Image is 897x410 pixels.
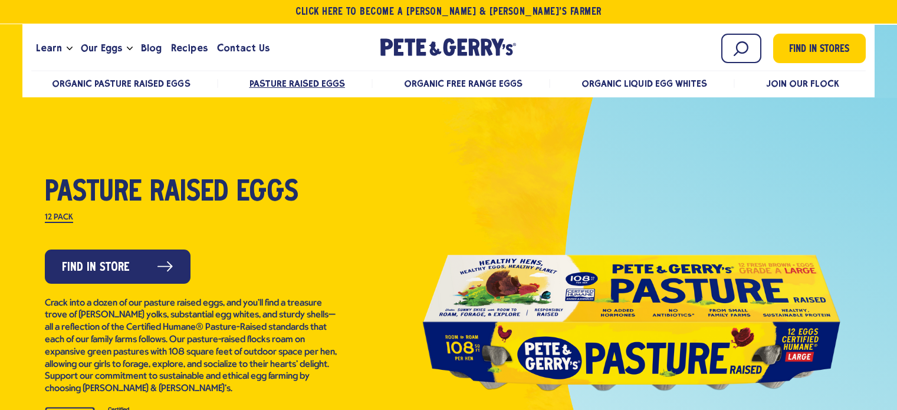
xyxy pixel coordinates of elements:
[581,78,707,89] a: Organic Liquid Egg Whites
[721,34,761,63] input: Search
[766,78,839,89] a: Join Our Flock
[52,78,190,89] a: Organic Pasture Raised Eggs
[212,32,274,64] a: Contact Us
[45,178,340,208] h1: Pasture Raised Eggs
[67,47,73,51] button: Open the dropdown menu for Learn
[62,258,130,277] span: Find in Store
[45,250,190,284] a: Find in Store
[127,47,133,51] button: Open the dropdown menu for Our Eggs
[45,214,73,223] label: 12 Pack
[404,78,523,89] a: Organic Free Range Eggs
[217,41,270,55] span: Contact Us
[76,32,127,64] a: Our Eggs
[773,34,866,63] a: Find in Stores
[171,41,207,55] span: Recipes
[141,41,162,55] span: Blog
[31,70,866,96] nav: desktop product menu
[36,41,62,55] span: Learn
[136,32,166,64] a: Blog
[249,78,345,89] a: Pasture Raised Eggs
[789,42,849,58] span: Find in Stores
[31,32,67,64] a: Learn
[166,32,212,64] a: Recipes
[81,41,122,55] span: Our Eggs
[45,297,340,395] p: Crack into a dozen of our pasture raised eggs, and you’ll find a treasure trove of [PERSON_NAME] ...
